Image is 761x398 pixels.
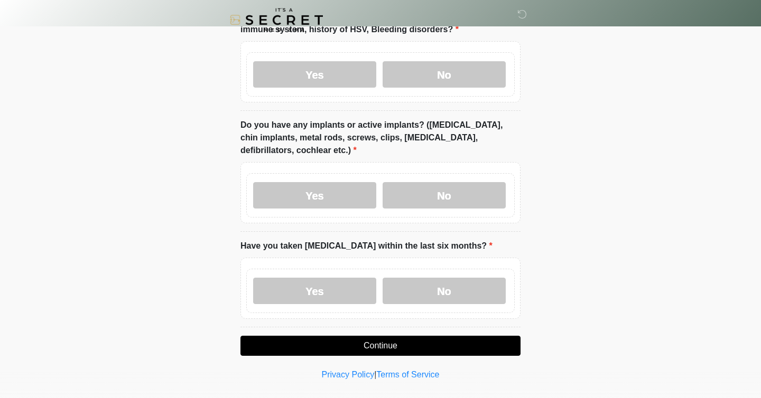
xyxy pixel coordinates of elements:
[253,278,376,304] label: Yes
[240,336,521,356] button: Continue
[240,119,521,157] label: Do you have any implants or active implants? ([MEDICAL_DATA], chin implants, metal rods, screws, ...
[240,240,493,252] label: Have you taken [MEDICAL_DATA] within the last six months?
[383,61,506,88] label: No
[230,8,323,32] img: It's A Secret Med Spa Logo
[253,61,376,88] label: Yes
[383,182,506,209] label: No
[374,370,376,379] a: |
[376,370,439,379] a: Terms of Service
[383,278,506,304] label: No
[253,182,376,209] label: Yes
[322,370,375,379] a: Privacy Policy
